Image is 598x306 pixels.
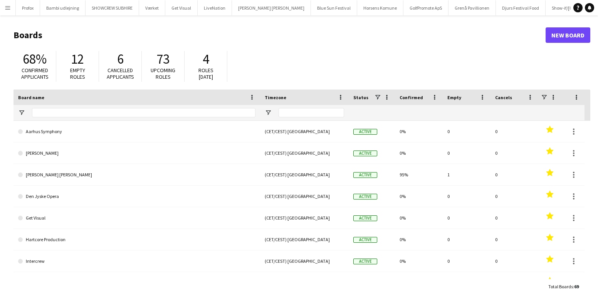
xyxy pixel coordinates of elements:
[260,164,349,185] div: (CET/CEST) [GEOGRAPHIC_DATA]
[353,215,377,221] span: Active
[490,142,538,164] div: 0
[443,229,490,250] div: 0
[395,250,443,272] div: 0%
[139,0,165,15] button: Værket
[395,142,443,164] div: 0%
[198,67,213,80] span: Roles [DATE]
[400,95,423,100] span: Confirmed
[353,237,377,243] span: Active
[18,121,255,142] a: Aarhus Symphony
[490,207,538,228] div: 0
[117,51,124,68] span: 6
[232,0,311,15] button: [PERSON_NAME] [PERSON_NAME]
[86,0,139,15] button: SHOWCREW SUBHIRE
[353,194,377,199] span: Active
[107,67,134,80] span: Cancelled applicants
[32,108,255,117] input: Board name Filter Input
[443,121,490,142] div: 0
[546,27,590,43] a: New Board
[496,0,546,15] button: Djurs Festival Food
[353,259,377,264] span: Active
[353,95,368,100] span: Status
[443,250,490,272] div: 0
[265,95,286,100] span: Timezone
[574,284,579,289] span: 69
[443,142,490,164] div: 0
[548,279,579,294] div: :
[260,272,349,293] div: (CET/CEST) [GEOGRAPHIC_DATA]
[395,121,443,142] div: 0%
[357,0,403,15] button: Horsens Komune
[18,95,44,100] span: Board name
[18,109,25,116] button: Open Filter Menu
[18,142,255,164] a: [PERSON_NAME]
[23,51,47,68] span: 68%
[490,121,538,142] div: 0
[395,207,443,228] div: 0%
[265,109,272,116] button: Open Filter Menu
[16,0,40,15] button: Profox
[18,229,255,250] a: Hartcore Production
[311,0,357,15] button: Blue Sun Festival
[260,229,349,250] div: (CET/CEST) [GEOGRAPHIC_DATA]
[18,207,255,229] a: Get Visual
[260,121,349,142] div: (CET/CEST) [GEOGRAPHIC_DATA]
[260,250,349,272] div: (CET/CEST) [GEOGRAPHIC_DATA]
[448,0,496,15] button: Grenå Pavillionen
[490,250,538,272] div: 0
[18,164,255,186] a: [PERSON_NAME] [PERSON_NAME]
[260,207,349,228] div: (CET/CEST) [GEOGRAPHIC_DATA]
[156,51,170,68] span: 73
[447,95,461,100] span: Empty
[395,164,443,185] div: 95%
[353,150,377,156] span: Active
[198,0,232,15] button: LiveNation
[40,0,86,15] button: Bambi udlejning
[548,284,573,289] span: Total Boards
[353,129,377,135] span: Active
[443,207,490,228] div: 0
[395,229,443,250] div: 0%
[490,272,538,293] div: 0
[495,95,512,100] span: Cancels
[353,172,377,178] span: Active
[13,29,546,41] h1: Boards
[18,186,255,207] a: Den Jyske Opera
[71,51,84,68] span: 12
[490,229,538,250] div: 0
[279,108,344,117] input: Timezone Filter Input
[21,67,49,80] span: Confirmed applicants
[18,250,255,272] a: Intercrew
[443,272,490,293] div: 0
[18,272,255,294] a: Live Event
[151,67,175,80] span: Upcoming roles
[260,142,349,164] div: (CET/CEST) [GEOGRAPHIC_DATA]
[165,0,198,15] button: Get Visual
[70,67,85,80] span: Empty roles
[443,186,490,207] div: 0
[490,186,538,207] div: 0
[443,164,490,185] div: 1
[395,186,443,207] div: 0%
[203,51,209,68] span: 4
[260,186,349,207] div: (CET/CEST) [GEOGRAPHIC_DATA]
[490,164,538,185] div: 0
[403,0,448,15] button: GolfPromote ApS
[395,272,443,293] div: 0%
